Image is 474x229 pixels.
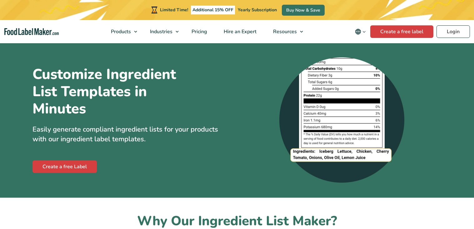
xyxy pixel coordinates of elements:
span: Industries [148,28,173,35]
span: Resources [271,28,297,35]
a: Login [437,25,470,38]
button: Change language [351,25,370,38]
a: Pricing [183,20,214,43]
img: A zoomed-in screenshot of an ingredient list at the bottom of a nutrition label. [279,57,404,183]
span: Limited Time! [160,7,188,13]
a: Food Label Maker homepage [4,28,59,35]
h1: Customize Ingredient List Templates in Minutes [32,66,201,117]
span: Pricing [190,28,208,35]
a: Create a free label [370,25,433,38]
p: Easily generate compliant ingredient lists for your products with our ingredient label templates. [32,125,232,144]
a: Industries [142,20,182,43]
span: Additional 15% OFF [191,6,235,14]
a: Buy Now & Save [282,5,325,16]
a: Hire an Expert [216,20,263,43]
a: Resources [265,20,306,43]
span: Hire an Expert [222,28,257,35]
a: Products [103,20,140,43]
span: Products [109,28,132,35]
a: Create a free Label [32,160,97,173]
span: Yearly Subscription [238,7,277,13]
